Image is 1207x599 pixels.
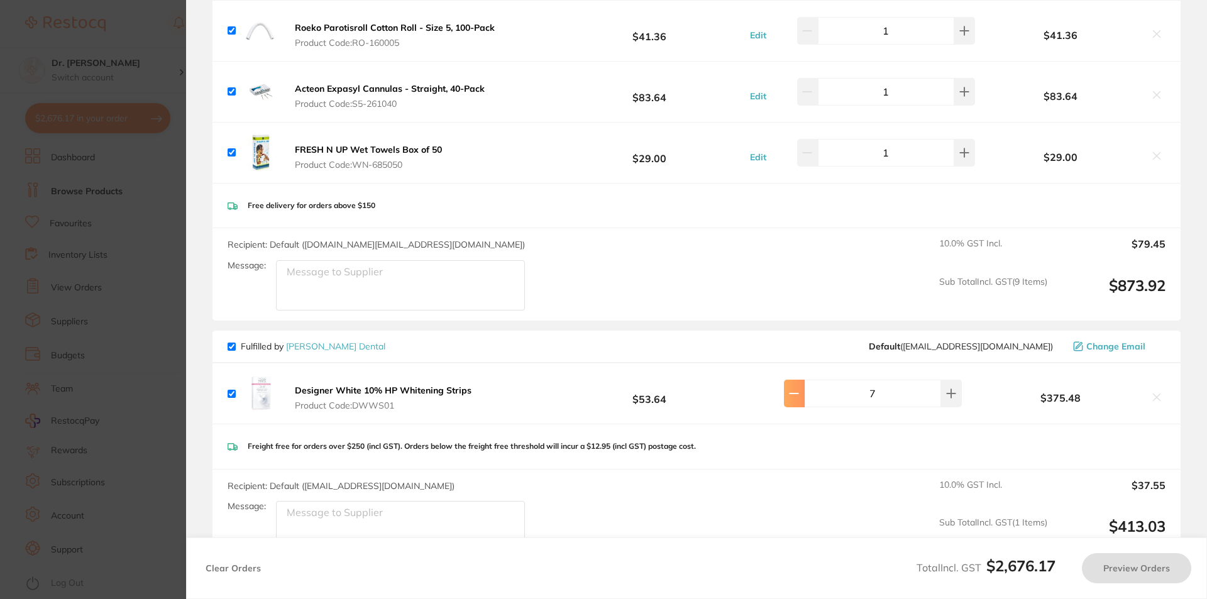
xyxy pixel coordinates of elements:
img: ZWZkZ2I3YQ [241,373,281,414]
span: Sub Total Incl. GST ( 9 Items) [939,277,1047,311]
span: Product Code: S5-261040 [295,99,485,109]
b: $41.36 [978,30,1143,41]
b: $29.00 [978,151,1143,163]
span: 10.0 % GST Incl. [939,238,1047,266]
b: $83.64 [556,80,743,104]
button: Clear Orders [202,553,265,583]
span: Product Code: RO-160005 [295,38,495,48]
button: Preview Orders [1082,553,1191,583]
img: N2FrdDRpeQ [241,133,281,173]
button: Edit [746,30,770,41]
b: $29.00 [556,141,743,165]
b: $375.48 [978,392,1143,404]
b: $83.64 [978,91,1143,102]
b: Roeko Parotisroll Cotton Roll - Size 5, 100-Pack [295,22,495,33]
span: sales@piksters.com [869,341,1053,351]
img: czlmaW56YQ [241,72,281,112]
output: $413.03 [1057,517,1166,552]
output: $37.55 [1057,480,1166,507]
b: $41.36 [556,19,743,43]
span: Change Email [1086,341,1145,351]
button: FRESH N UP Wet Towels Box of 50 Product Code:WN-685050 [291,144,446,170]
button: Roeko Parotisroll Cotton Roll - Size 5, 100-Pack Product Code:RO-160005 [291,22,499,48]
span: Product Code: DWWS01 [295,400,471,410]
button: Edit [746,151,770,163]
img: MGoxNjJ2ZA [241,11,281,51]
button: Edit [746,91,770,102]
b: Default [869,341,900,352]
span: Recipient: Default ( [EMAIL_ADDRESS][DOMAIN_NAME] ) [228,480,455,492]
p: Fulfilled by [241,341,385,351]
span: 10.0 % GST Incl. [939,480,1047,507]
a: [PERSON_NAME] Dental [286,341,385,352]
output: $873.92 [1057,277,1166,311]
b: Designer White 10% HP Whitening Strips [295,385,471,396]
span: Sub Total Incl. GST ( 1 Items) [939,517,1047,552]
b: $2,676.17 [986,556,1055,575]
button: Acteon Expasyl Cannulas - Straight, 40-Pack Product Code:S5-261040 [291,83,488,109]
label: Message: [228,501,266,512]
span: Total Incl. GST [917,561,1055,574]
b: FRESH N UP Wet Towels Box of 50 [295,144,442,155]
span: Recipient: Default ( [DOMAIN_NAME][EMAIL_ADDRESS][DOMAIN_NAME] ) [228,239,525,250]
span: Product Code: WN-685050 [295,160,442,170]
b: $53.64 [556,382,743,405]
b: Acteon Expasyl Cannulas - Straight, 40-Pack [295,83,485,94]
p: Freight free for orders over $250 (incl GST). Orders below the freight free threshold will incur ... [248,442,696,451]
button: Change Email [1069,341,1166,352]
p: Free delivery for orders above $150 [248,201,375,210]
button: Designer White 10% HP Whitening Strips Product Code:DWWS01 [291,385,475,411]
output: $79.45 [1057,238,1166,266]
label: Message: [228,260,266,271]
